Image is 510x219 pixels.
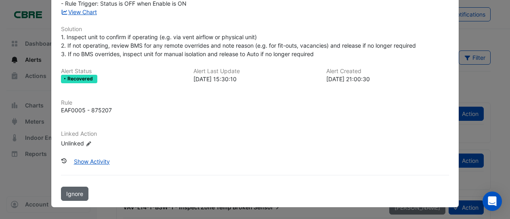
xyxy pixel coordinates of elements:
h6: Linked Action [61,131,449,137]
button: Ignore [61,187,88,201]
span: 1. Inspect unit to confirm if operating (e.g. via vent airflow or physical unit) 2. If not operat... [61,34,416,57]
a: View Chart [61,8,97,15]
h6: Solution [61,26,449,33]
button: Show Activity [69,154,115,168]
div: Open Intercom Messenger [483,192,502,211]
div: [DATE] 21:00:30 [326,75,449,83]
h6: Alert Last Update [193,68,316,75]
div: [DATE] 15:30:10 [193,75,316,83]
span: Ignore [66,190,83,197]
div: Unlinked [61,139,158,147]
div: EAF0005 - 875207 [61,106,112,114]
span: Recovered [67,76,94,81]
h6: Alert Created [326,68,449,75]
h6: Rule [61,99,449,106]
h6: Alert Status [61,68,184,75]
fa-icon: Edit Linked Action [86,141,92,147]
